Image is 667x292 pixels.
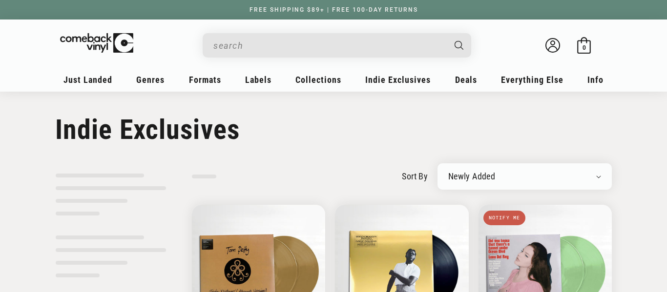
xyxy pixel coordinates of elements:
label: sort by [402,170,428,183]
span: Info [587,75,604,85]
span: Formats [189,75,221,85]
span: Collections [295,75,341,85]
div: Search [203,33,471,58]
a: FREE SHIPPING $89+ | FREE 100-DAY RETURNS [240,6,428,13]
h1: Indie Exclusives [55,114,612,146]
span: Labels [245,75,271,85]
button: Search [446,33,473,58]
input: search [213,36,445,56]
span: 0 [583,44,586,51]
span: Indie Exclusives [365,75,431,85]
span: Genres [136,75,165,85]
span: Just Landed [63,75,112,85]
span: Deals [455,75,477,85]
span: Everything Else [501,75,563,85]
